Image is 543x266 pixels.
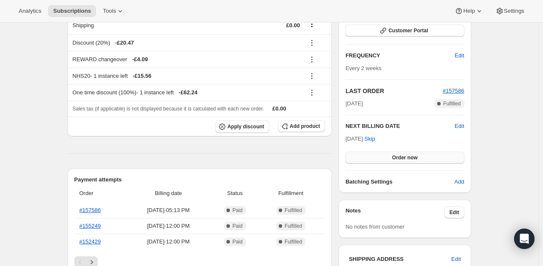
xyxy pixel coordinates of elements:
[232,238,243,245] span: Paid
[359,132,380,146] button: Skip
[450,49,469,62] button: Edit
[103,8,116,14] span: Tools
[73,106,264,112] span: Sales tax (if applicable) is not displayed because it is calculated with each new order.
[129,189,209,198] span: Billing date
[132,55,148,64] span: - £4.09
[14,5,46,17] button: Analytics
[455,51,464,60] span: Edit
[444,207,464,218] button: Edit
[213,189,257,198] span: Status
[463,8,475,14] span: Help
[68,16,178,34] th: Shipping
[73,39,300,47] div: Discount (20%)
[514,229,535,249] div: Open Intercom Messenger
[455,122,464,130] button: Edit
[285,207,302,214] span: Fulfilled
[345,152,464,164] button: Order now
[449,175,469,189] button: Add
[129,238,209,246] span: [DATE] · 12:00 PM
[73,72,300,80] div: NHS20 - 1 instance left
[345,25,464,37] button: Customer Portal
[285,238,302,245] span: Fulfilled
[79,207,101,213] a: #157586
[48,5,96,17] button: Subscriptions
[262,189,320,198] span: Fulfillment
[450,209,459,216] span: Edit
[286,22,300,28] span: £0.00
[98,5,130,17] button: Tools
[392,154,418,161] span: Order now
[215,120,269,133] button: Apply discount
[345,136,375,142] span: [DATE] ·
[227,123,264,130] span: Apply discount
[305,20,319,29] button: Shipping actions
[232,223,243,229] span: Paid
[349,255,451,263] h3: SHIPPING ADDRESS
[345,51,455,60] h2: FREQUENCY
[290,123,320,130] span: Add product
[443,88,464,94] a: #157586
[79,238,101,245] a: #152429
[129,206,209,215] span: [DATE] · 05:13 PM
[345,178,454,186] h6: Batching Settings
[446,252,466,266] button: Edit
[388,27,428,34] span: Customer Portal
[278,120,325,132] button: Add product
[133,72,151,80] span: - £15.56
[345,207,444,218] h3: Notes
[232,207,243,214] span: Paid
[74,184,126,203] th: Order
[450,5,488,17] button: Help
[365,135,375,143] span: Skip
[129,222,209,230] span: [DATE] · 12:00 PM
[53,8,91,14] span: Subscriptions
[74,175,325,184] h2: Payment attempts
[504,8,524,14] span: Settings
[272,105,286,112] span: £0.00
[443,87,464,95] button: #157586
[19,8,41,14] span: Analytics
[490,5,529,17] button: Settings
[179,88,198,97] span: - £62.24
[451,255,461,263] span: Edit
[79,223,101,229] a: #155249
[345,122,455,130] h2: NEXT BILLING DATE
[443,100,461,107] span: Fulfilled
[345,224,404,230] span: No notes from customer
[345,65,382,71] span: Every 2 weeks
[73,55,300,64] div: REWARD changeover
[73,88,300,97] div: One time discount (100%) - 1 instance left
[115,39,134,47] span: - £20.47
[454,178,464,186] span: Add
[345,87,443,95] h2: LAST ORDER
[345,99,363,108] span: [DATE]
[285,223,302,229] span: Fulfilled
